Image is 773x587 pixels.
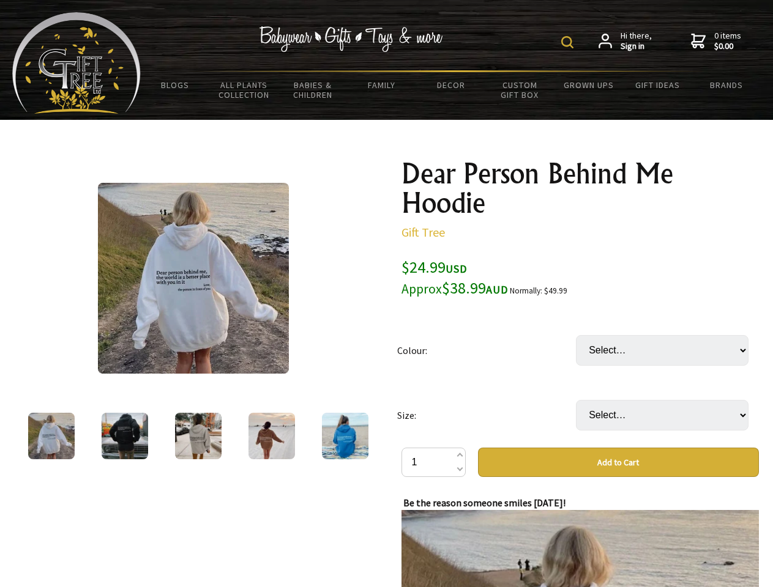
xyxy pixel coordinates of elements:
h1: Dear Person Behind Me Hoodie [401,159,759,218]
td: Colour: [397,318,576,383]
a: Babies & Children [278,72,348,108]
img: Dear Person Behind Me Hoodie [28,413,75,459]
img: Dear Person Behind Me Hoodie [98,183,289,374]
img: Babywear - Gifts - Toys & more [260,26,443,52]
a: BLOGS [141,72,210,98]
a: Gift Ideas [623,72,692,98]
a: Brands [692,72,761,98]
small: Normally: $49.99 [510,286,567,296]
img: Dear Person Behind Me Hoodie [175,413,222,459]
span: USD [446,262,467,276]
a: Family [348,72,417,98]
img: Dear Person Behind Me Hoodie [102,413,148,459]
button: Add to Cart [478,448,759,477]
a: Grown Ups [554,72,623,98]
a: All Plants Collection [210,72,279,108]
a: Decor [416,72,485,98]
small: Approx [401,281,442,297]
img: product search [561,36,573,48]
a: Custom Gift Box [485,72,555,108]
span: $24.99 $38.99 [401,257,508,298]
span: AUD [486,282,508,297]
a: 0 items$0.00 [691,31,741,52]
a: Hi there,Sign in [599,31,652,52]
img: Dear Person Behind Me Hoodie [248,413,295,459]
strong: $0.00 [714,41,741,52]
img: Dear Person Behind Me Hoodie [322,413,368,459]
span: 0 items [714,30,741,52]
span: Hi there, [621,31,652,52]
img: Babyware - Gifts - Toys and more... [12,12,141,114]
td: Size: [397,383,576,448]
a: Gift Tree [401,224,445,240]
strong: Sign in [621,41,652,52]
